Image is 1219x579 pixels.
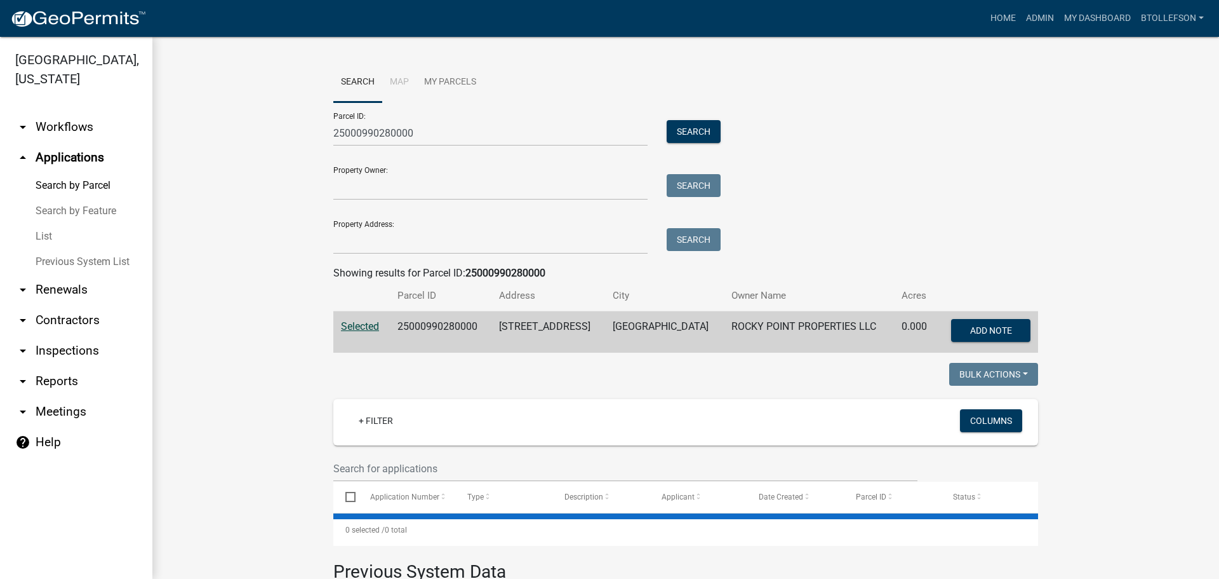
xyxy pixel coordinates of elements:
i: arrow_drop_down [15,313,30,328]
td: ROCKY POINT PROPERTIES LLC [724,311,894,353]
td: [STREET_ADDRESS] [491,311,605,353]
span: Date Created [759,493,803,501]
a: btollefson [1136,6,1209,31]
datatable-header-cell: Status [941,482,1038,512]
th: Acres [894,281,937,311]
th: Owner Name [724,281,894,311]
a: My Parcels [416,62,484,103]
datatable-header-cell: Application Number [357,482,455,512]
button: Search [667,228,721,251]
i: arrow_drop_down [15,282,30,297]
div: 0 total [333,514,1038,546]
i: arrow_drop_down [15,404,30,419]
datatable-header-cell: Applicant [649,482,747,512]
a: My Dashboard [1059,6,1136,31]
td: [GEOGRAPHIC_DATA] [605,311,723,353]
button: Search [667,174,721,197]
span: 0 selected / [345,526,385,535]
a: + Filter [349,409,403,432]
datatable-header-cell: Select [333,482,357,512]
i: arrow_drop_down [15,374,30,389]
button: Add Note [951,319,1030,342]
a: Selected [341,320,379,332]
a: Admin [1021,6,1059,31]
span: Application Number [370,493,439,501]
td: 0.000 [894,311,937,353]
i: help [15,435,30,450]
i: arrow_drop_down [15,343,30,358]
datatable-header-cell: Date Created [747,482,844,512]
i: arrow_drop_up [15,150,30,165]
input: Search for applications [333,456,917,482]
th: Parcel ID [390,281,491,311]
th: Address [491,281,605,311]
button: Search [667,120,721,143]
span: Type [467,493,484,501]
span: Parcel ID [856,493,886,501]
i: arrow_drop_down [15,119,30,135]
th: City [605,281,723,311]
strong: 25000990280000 [465,267,545,279]
datatable-header-cell: Parcel ID [844,482,941,512]
span: Description [564,493,603,501]
datatable-header-cell: Description [552,482,649,512]
span: Add Note [969,325,1011,336]
td: 25000990280000 [390,311,491,353]
span: Applicant [662,493,695,501]
button: Bulk Actions [949,363,1038,386]
datatable-header-cell: Type [455,482,552,512]
button: Columns [960,409,1022,432]
div: Showing results for Parcel ID: [333,266,1038,281]
a: Search [333,62,382,103]
span: Status [953,493,975,501]
a: Home [985,6,1021,31]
